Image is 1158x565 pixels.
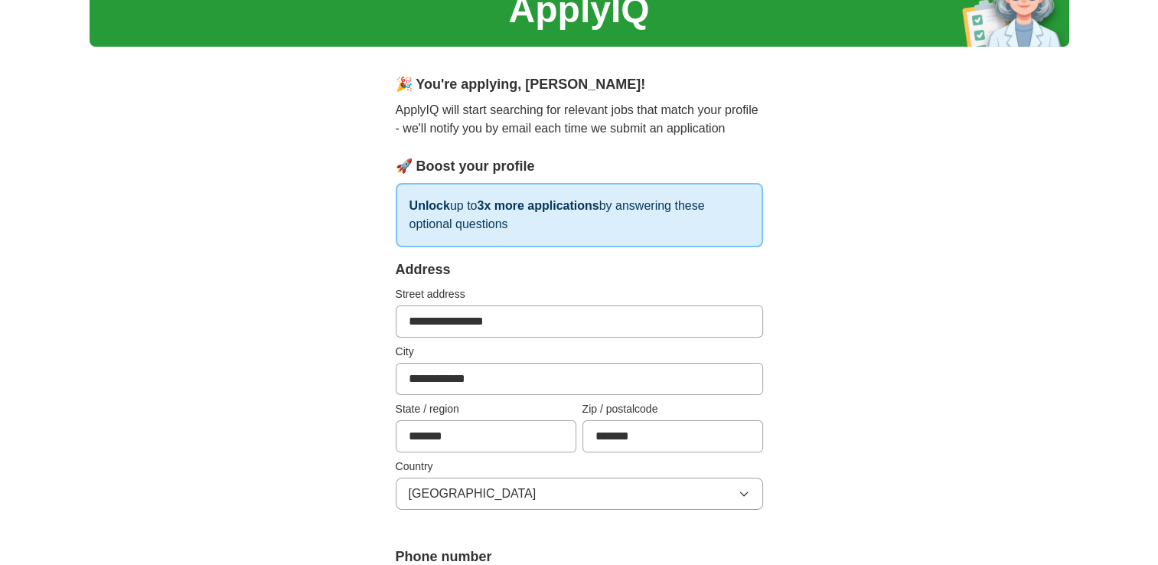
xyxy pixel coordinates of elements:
strong: Unlock [409,199,450,212]
label: Country [396,459,763,475]
button: [GEOGRAPHIC_DATA] [396,478,763,510]
p: ApplyIQ will start searching for relevant jobs that match your profile - we'll notify you by emai... [396,101,763,138]
span: [GEOGRAPHIC_DATA] [409,485,537,503]
strong: 3x more applications [477,199,599,212]
label: Zip / postalcode [582,401,763,417]
div: 🚀 Boost your profile [396,156,763,177]
div: 🎉 You're applying , [PERSON_NAME] ! [396,74,763,95]
div: Address [396,260,763,280]
label: Street address [396,286,763,302]
p: up to by answering these optional questions [396,183,763,247]
label: City [396,344,763,360]
label: State / region [396,401,576,417]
